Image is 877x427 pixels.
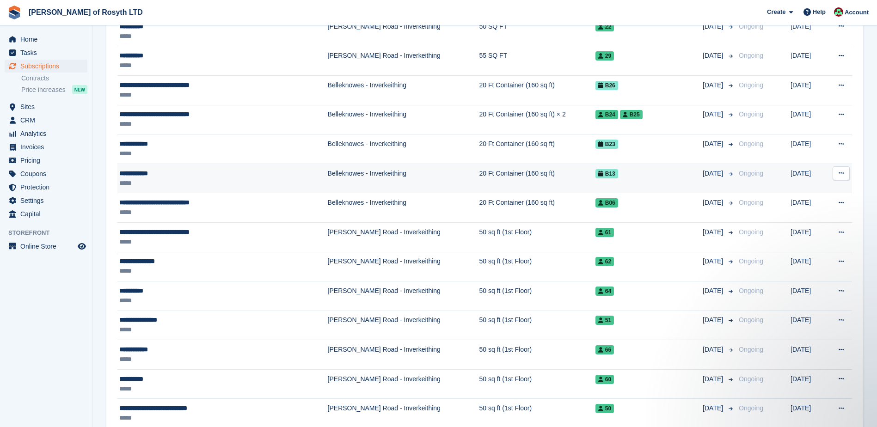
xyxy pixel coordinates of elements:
[703,315,725,325] span: [DATE]
[20,240,76,253] span: Online Store
[328,222,479,252] td: [PERSON_NAME] Road - Inverkeithing
[703,51,725,61] span: [DATE]
[328,105,479,134] td: Belleknowes - Inverkeithing
[21,85,87,95] a: Price increases NEW
[5,46,87,59] a: menu
[595,316,614,325] span: 51
[791,193,826,223] td: [DATE]
[20,194,76,207] span: Settings
[5,167,87,180] a: menu
[703,80,725,90] span: [DATE]
[791,311,826,340] td: [DATE]
[5,60,87,73] a: menu
[595,169,618,178] span: B13
[791,164,826,193] td: [DATE]
[5,140,87,153] a: menu
[791,281,826,311] td: [DATE]
[76,241,87,252] a: Preview store
[595,81,618,90] span: B26
[328,17,479,46] td: [PERSON_NAME] Road - Inverkeithing
[739,228,763,236] span: Ongoing
[5,127,87,140] a: menu
[328,281,479,311] td: [PERSON_NAME] Road - Inverkeithing
[595,257,614,266] span: 62
[620,110,643,119] span: B25
[791,134,826,164] td: [DATE]
[72,85,87,94] div: NEW
[791,75,826,105] td: [DATE]
[703,286,725,296] span: [DATE]
[479,311,595,340] td: 50 sq ft (1st Floor)
[328,311,479,340] td: [PERSON_NAME] Road - Inverkeithing
[739,346,763,353] span: Ongoing
[595,22,614,31] span: 22
[20,207,76,220] span: Capital
[5,194,87,207] a: menu
[703,256,725,266] span: [DATE]
[479,17,595,46] td: 50 SQ FT
[479,281,595,311] td: 50 sq ft (1st Floor)
[791,46,826,76] td: [DATE]
[739,257,763,265] span: Ongoing
[791,369,826,399] td: [DATE]
[328,75,479,105] td: Belleknowes - Inverkeithing
[703,198,725,207] span: [DATE]
[328,369,479,399] td: [PERSON_NAME] Road - Inverkeithing
[20,60,76,73] span: Subscriptions
[5,154,87,167] a: menu
[479,105,595,134] td: 20 Ft Container (160 sq ft) × 2
[595,287,614,296] span: 64
[5,207,87,220] a: menu
[328,252,479,281] td: [PERSON_NAME] Road - Inverkeithing
[595,345,614,354] span: 66
[479,193,595,223] td: 20 Ft Container (160 sq ft)
[739,199,763,206] span: Ongoing
[5,100,87,113] a: menu
[703,22,725,31] span: [DATE]
[595,51,614,61] span: 29
[739,140,763,147] span: Ongoing
[845,8,869,17] span: Account
[703,139,725,149] span: [DATE]
[479,75,595,105] td: 20 Ft Container (160 sq ft)
[703,345,725,354] span: [DATE]
[791,252,826,281] td: [DATE]
[25,5,147,20] a: [PERSON_NAME] of Rosyth LTD
[21,74,87,83] a: Contracts
[20,140,76,153] span: Invoices
[479,134,595,164] td: 20 Ft Container (160 sq ft)
[791,340,826,370] td: [DATE]
[20,127,76,140] span: Analytics
[739,81,763,89] span: Ongoing
[7,6,21,19] img: stora-icon-8386f47178a22dfd0bd8f6a31ec36ba5ce8667c1dd55bd0f319d3a0aa187defe.svg
[595,198,618,207] span: B06
[703,227,725,237] span: [DATE]
[5,33,87,46] a: menu
[328,134,479,164] td: Belleknowes - Inverkeithing
[703,110,725,119] span: [DATE]
[595,228,614,237] span: 61
[767,7,785,17] span: Create
[739,375,763,383] span: Ongoing
[739,52,763,59] span: Ongoing
[479,369,595,399] td: 50 sq ft (1st Floor)
[479,164,595,193] td: 20 Ft Container (160 sq ft)
[703,403,725,413] span: [DATE]
[20,154,76,167] span: Pricing
[595,375,614,384] span: 60
[20,100,76,113] span: Sites
[21,85,66,94] span: Price increases
[739,170,763,177] span: Ongoing
[813,7,826,17] span: Help
[739,23,763,30] span: Ongoing
[739,404,763,412] span: Ongoing
[479,340,595,370] td: 50 sq ft (1st Floor)
[328,164,479,193] td: Belleknowes - Inverkeithing
[20,46,76,59] span: Tasks
[328,340,479,370] td: [PERSON_NAME] Road - Inverkeithing
[8,228,92,238] span: Storefront
[703,169,725,178] span: [DATE]
[479,46,595,76] td: 55 SQ FT
[328,46,479,76] td: [PERSON_NAME] Road - Inverkeithing
[739,316,763,323] span: Ongoing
